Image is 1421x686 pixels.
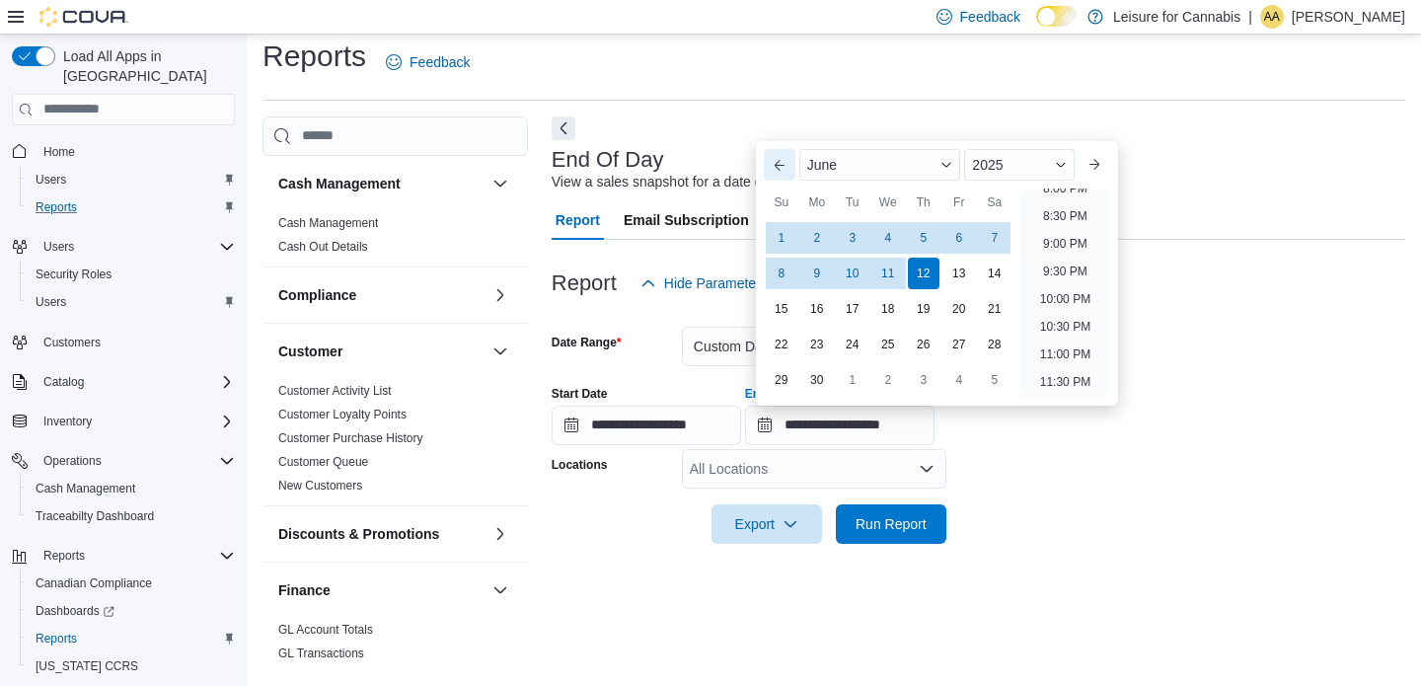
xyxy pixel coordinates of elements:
a: Customer Purchase History [278,431,423,445]
a: Traceabilty Dashboard [28,504,162,528]
span: Export [723,504,810,544]
span: Feedback [960,7,1020,27]
div: Mo [801,187,833,218]
button: Cash Management [488,172,512,195]
div: day-27 [943,329,975,360]
span: GL Transactions [278,646,364,661]
span: Security Roles [28,263,235,286]
div: day-30 [801,364,833,396]
button: Discounts & Promotions [488,522,512,546]
li: 11:30 PM [1032,370,1098,394]
div: day-2 [872,364,904,396]
li: 9:00 PM [1035,232,1095,256]
span: Feedback [410,52,470,72]
button: Reports [20,193,243,221]
div: Finance [262,618,528,673]
a: GL Transactions [278,647,364,660]
div: day-20 [943,293,975,325]
h3: Discounts & Promotions [278,524,439,544]
span: Cash Management [28,477,235,500]
div: day-7 [979,222,1010,254]
button: Traceabilty Dashboard [20,502,243,530]
button: Compliance [488,283,512,307]
label: End Date [745,386,796,402]
button: Customers [4,328,243,356]
button: Cash Management [20,475,243,502]
span: Reports [28,195,235,219]
button: Previous Month [764,149,795,181]
ul: Time [1020,189,1110,398]
span: Home [36,139,235,164]
button: Compliance [278,285,485,305]
a: Home [36,140,83,164]
div: day-24 [837,329,868,360]
span: Users [36,294,66,310]
input: Dark Mode [1036,6,1078,27]
input: Press the down key to enter a popover containing a calendar. Press the escape key to close the po... [745,406,935,445]
button: Home [4,137,243,166]
div: day-9 [801,258,833,289]
h3: Customer [278,342,342,361]
span: Reports [36,544,235,568]
a: New Customers [278,479,362,493]
div: day-18 [872,293,904,325]
h3: Finance [278,580,331,600]
button: Security Roles [20,261,243,288]
span: Load All Apps in [GEOGRAPHIC_DATA] [55,46,235,86]
h3: End Of Day [552,148,664,172]
span: 2025 [972,157,1003,173]
label: Start Date [552,386,608,402]
div: Th [908,187,939,218]
div: Button. Open the year selector. 2025 is currently selected. [964,149,1075,181]
span: Users [28,168,235,191]
a: Cash Management [278,216,378,230]
p: [PERSON_NAME] [1292,5,1405,29]
span: Catalog [43,374,84,390]
span: Reports [36,199,77,215]
button: Users [20,166,243,193]
span: Inventory [36,410,235,433]
button: Catalog [36,370,92,394]
span: Users [28,290,235,314]
div: day-11 [872,258,904,289]
button: Reports [36,544,93,568]
a: Canadian Compliance [28,572,160,595]
button: Operations [36,449,110,473]
span: Traceabilty Dashboard [36,508,154,524]
button: Users [4,233,243,261]
span: Canadian Compliance [36,575,152,591]
div: day-13 [943,258,975,289]
span: Dark Mode [1036,27,1037,28]
span: Security Roles [36,267,112,282]
span: Users [36,172,66,188]
div: day-22 [766,329,797,360]
button: Cash Management [278,174,485,193]
button: Customer [278,342,485,361]
div: day-14 [979,258,1010,289]
span: Customer Loyalty Points [278,407,407,422]
button: Customer [488,340,512,363]
h1: Reports [262,37,366,76]
button: Next [552,116,575,140]
div: Customer [262,379,528,505]
h3: Cash Management [278,174,401,193]
span: Operations [43,453,102,469]
button: Custom Date [682,327,946,366]
span: Washington CCRS [28,654,235,678]
span: Run Report [856,514,927,534]
div: View a sales snapshot for a date or date range. [552,172,841,192]
button: Reports [20,625,243,652]
a: Reports [28,195,85,219]
p: | [1248,5,1252,29]
a: Security Roles [28,263,119,286]
h3: Compliance [278,285,356,305]
span: Operations [36,449,235,473]
div: day-4 [943,364,975,396]
button: Hide Parameters [633,264,776,303]
a: [US_STATE] CCRS [28,654,146,678]
div: day-26 [908,329,939,360]
li: 9:30 PM [1035,260,1095,283]
div: day-3 [837,222,868,254]
span: Canadian Compliance [28,572,235,595]
div: day-19 [908,293,939,325]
